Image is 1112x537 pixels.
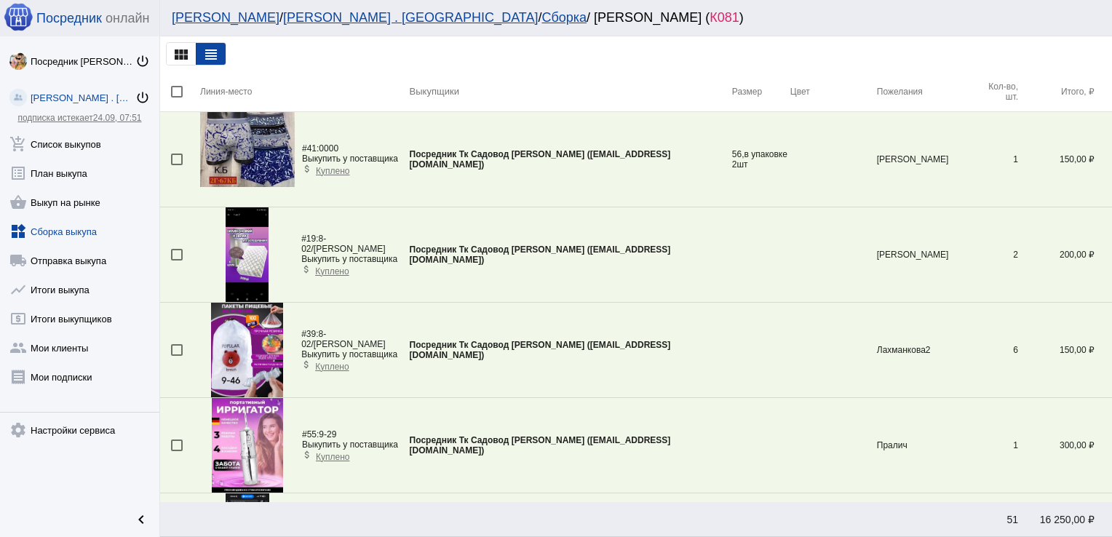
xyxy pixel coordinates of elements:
mat-icon: attach_money [301,359,311,370]
b: Посредник Тк Садовод [PERSON_NAME] ([EMAIL_ADDRESS][DOMAIN_NAME]) [410,340,671,360]
img: klfIT1i2k3saJfNGA6XPqTU7p5ZjdXiiDsm8fFA7nihaIQp9Knjm0Fohy3f__4ywE27KCYV1LPWaOQBexqZpekWk.jpg [9,52,27,70]
mat-icon: settings [9,421,27,439]
th: Цвет [790,71,877,112]
div: Посредник [PERSON_NAME] [PERSON_NAME] [31,56,135,67]
span: #41: [302,143,319,154]
span: Куплено [315,266,349,277]
app-description-cutted: Лахманкова2 [877,345,974,355]
span: Куплено [315,362,349,372]
mat-icon: local_shipping [9,252,27,269]
th: Размер [732,71,790,112]
a: подписка истекает24.09, 07:51 [17,113,141,123]
app-description-cutted: [PERSON_NAME] [877,250,974,260]
mat-icon: attach_money [301,264,311,274]
td: 16 250,00 ₽ [1018,502,1112,537]
td: 1 [974,112,1018,207]
span: Посредник [36,11,102,26]
b: Посредник Тк Садовод [PERSON_NAME] ([EMAIL_ADDRESS][DOMAIN_NAME]) [410,244,671,265]
th: Пожелания [877,71,974,112]
div: Выкупить у поставщика [302,154,398,164]
span: #39: [301,329,318,339]
td: 6 [974,303,1018,398]
div: Выкупить у поставщика [302,439,398,450]
a: [PERSON_NAME] . [GEOGRAPHIC_DATA] [283,10,538,25]
mat-icon: list_alt [9,164,27,182]
span: 24.09, 07:51 [93,113,142,123]
span: Куплено [316,166,349,176]
th: Итого, ₽ [1018,71,1112,112]
mat-icon: shopping_basket [9,194,27,211]
div: Выкупить у поставщика [301,349,409,359]
app-description-cutted: Пралич [877,440,974,450]
mat-icon: view_headline [202,46,220,63]
img: C4cC0s.jpg [200,112,295,187]
mat-icon: attach_money [302,164,312,174]
span: онлайн [106,11,149,26]
a: [PERSON_NAME] [172,10,279,25]
div: [PERSON_NAME] . [GEOGRAPHIC_DATA] [31,92,135,103]
mat-icon: view_module [172,46,190,63]
img: community_200.png [9,89,27,106]
span: #55: [302,429,319,439]
span: Куплено [316,452,349,462]
mat-icon: attach_money [302,450,312,460]
mat-icon: power_settings_new [135,54,150,68]
mat-icon: add_shopping_cart [9,135,27,153]
mat-icon: power_settings_new [135,90,150,105]
b: Посредник Тк Садовод [PERSON_NAME] ([EMAIL_ADDRESS][DOMAIN_NAME]) [410,435,671,456]
b: Посредник Тк Садовод [PERSON_NAME] ([EMAIL_ADDRESS][DOMAIN_NAME]) [410,149,671,170]
mat-icon: local_atm [9,310,27,327]
span: К081 [710,10,739,25]
mat-icon: receipt [9,368,27,386]
td: 150,00 ₽ [1018,303,1112,398]
img: Fw0EfD.jpg [212,398,283,493]
span: 8-02/[PERSON_NAME] [301,329,385,349]
mat-icon: group [9,339,27,357]
app-description-cutted: [PERSON_NAME] [877,154,974,164]
td: 150,00 ₽ [1018,112,1112,207]
div: 56,в упаковке 2шт [732,149,790,170]
img: 5xnvOY.jpg [226,207,268,302]
div: / / / [PERSON_NAME] ( ) [172,10,1086,25]
span: 9-29 [302,429,336,439]
td: 200,00 ₽ [1018,207,1112,303]
td: 1 [974,398,1018,493]
img: U3m2Ci.jpg [211,303,283,397]
th: Выкупщики [410,71,732,112]
td: 2 [974,207,1018,303]
mat-icon: chevron_left [132,511,150,528]
th: Линия-место [200,71,410,112]
a: Сборка [541,10,587,25]
img: apple-icon-60x60.png [4,2,33,31]
th: Кол-во, шт. [974,71,1018,112]
span: 0000 [302,143,338,154]
div: Выкупить у поставщика [301,254,409,264]
mat-icon: widgets [9,223,27,240]
mat-icon: show_chart [9,281,27,298]
td: 300,00 ₽ [1018,398,1112,493]
span: 8-02/[PERSON_NAME] [301,234,385,254]
td: 51 [974,502,1018,537]
span: #19: [301,234,318,244]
